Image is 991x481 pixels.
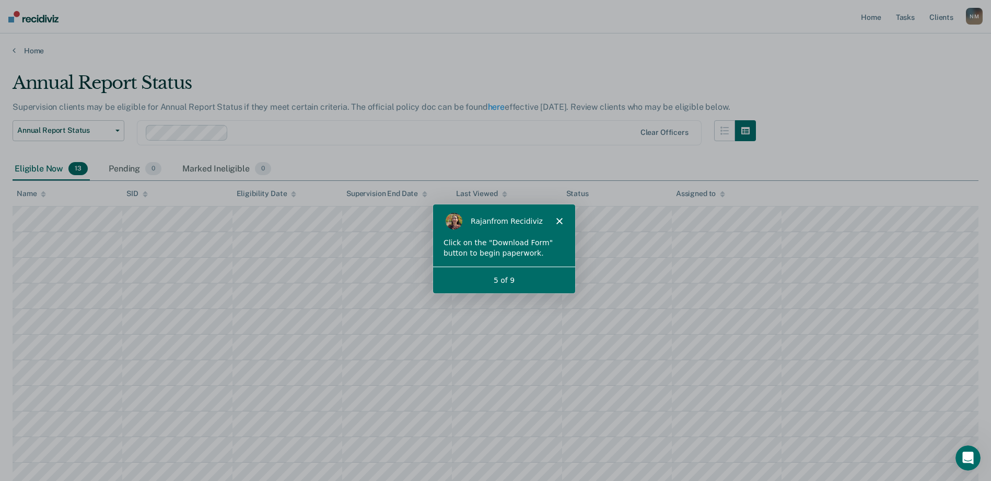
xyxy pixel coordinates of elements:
div: Eligibility Date [237,189,297,198]
div: Marked Ineligible0 [180,158,273,181]
div: Clear officers [640,128,689,137]
span: 0 [145,162,161,176]
div: Status [566,189,589,198]
div: Supervision End Date [346,189,427,198]
iframe: Intercom live chat tour [433,204,576,294]
span: Annual Report Status [17,126,111,135]
div: Name [17,189,46,198]
div: SID [126,189,148,198]
a: Home [13,46,978,55]
span: 0 [255,162,271,176]
div: Assigned to [676,189,725,198]
div: N M [966,8,983,25]
div: Pending0 [107,158,164,181]
a: here [488,102,505,112]
span: 13 [68,162,88,176]
img: Recidiviz [8,11,59,22]
div: Annual Report Status [13,72,756,102]
p: Supervision clients may be eligible for Annual Report Status if they meet certain criteria. The o... [13,102,730,112]
div: Last Viewed [456,189,507,198]
div: Eligible Now13 [13,158,90,181]
button: Annual Report Status [13,120,124,141]
button: NM [966,8,983,25]
iframe: Intercom live chat [955,445,981,471]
